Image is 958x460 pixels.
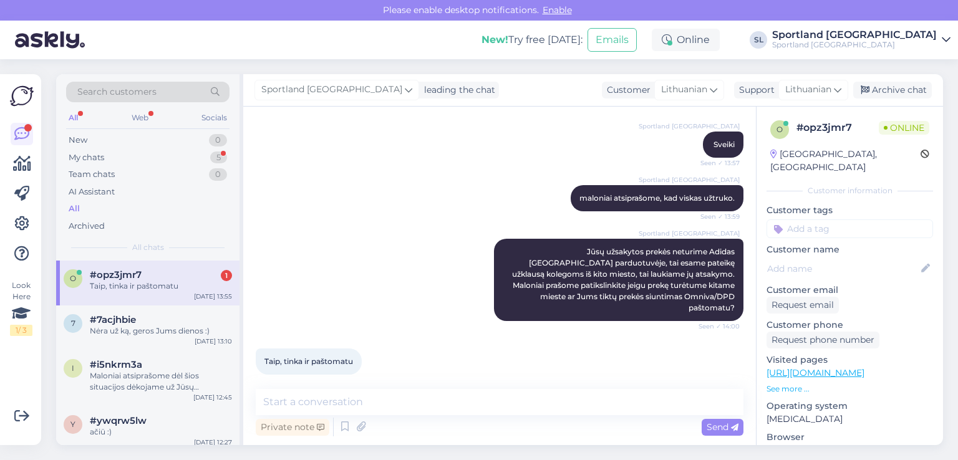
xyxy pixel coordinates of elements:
[777,125,783,134] span: o
[69,134,87,146] div: New
[419,84,495,97] div: leading the chat
[66,110,80,126] div: All
[767,413,933,426] p: [MEDICAL_DATA]
[879,121,929,135] span: Online
[767,185,933,196] div: Customer information
[90,359,142,370] span: #i5nkrm3a
[71,319,75,328] span: 7
[69,220,105,232] div: Archived
[772,40,937,50] div: Sportland [GEOGRAPHIC_DATA]
[796,120,879,135] div: # opz3jmr7
[853,82,932,98] div: Archive chat
[750,31,767,49] div: SL
[10,325,32,336] div: 1 / 3
[693,212,740,221] span: Seen ✓ 13:59
[767,219,933,238] input: Add a tag
[10,84,34,108] img: Askly Logo
[767,431,933,444] p: Browser
[90,314,136,325] span: #7acjhbie
[767,332,879,348] div: Request phone number
[639,122,740,131] span: Sportland [GEOGRAPHIC_DATA]
[210,151,227,164] div: 5
[10,280,32,336] div: Look Here
[772,30,937,40] div: Sportland [GEOGRAPHIC_DATA]
[264,357,353,366] span: Taip, tinka ir paštomatu
[767,319,933,332] p: Customer phone
[209,134,227,146] div: 0
[72,363,74,373] span: i
[481,32,583,47] div: Try free [DATE]:
[512,247,737,312] span: Jūsų užsakytos prekės neturime Adidas [GEOGRAPHIC_DATA] parduotuvėje, tai esame pateikę užklausą ...
[261,83,402,97] span: Sportland [GEOGRAPHIC_DATA]
[193,393,232,402] div: [DATE] 12:45
[714,140,735,149] span: Sveiki
[767,204,933,217] p: Customer tags
[69,186,115,198] div: AI Assistant
[652,29,720,51] div: Online
[69,168,115,181] div: Team chats
[221,270,232,281] div: 1
[767,353,933,367] p: Visited pages
[588,28,637,52] button: Emails
[90,280,232,292] div: Taip, tinka ir paštomatu
[194,292,232,301] div: [DATE] 13:55
[693,322,740,331] span: Seen ✓ 14:00
[767,367,864,378] a: [URL][DOMAIN_NAME]
[77,85,157,98] span: Search customers
[772,30,951,50] a: Sportland [GEOGRAPHIC_DATA]Sportland [GEOGRAPHIC_DATA]
[90,426,232,438] div: ačiū :)
[767,400,933,413] p: Operating system
[579,193,735,203] span: maloniai atsiprašome, kad viskas užtruko.
[70,419,75,429] span: y
[90,269,142,280] span: #opz3jmr7
[639,175,740,184] span: Sportland [GEOGRAPHIC_DATA]
[707,421,738,433] span: Send
[199,110,230,126] div: Socials
[734,84,775,97] div: Support
[767,284,933,297] p: Customer email
[132,242,164,253] span: All chats
[256,419,329,436] div: Private note
[90,415,147,426] span: #ywqrw5lw
[767,444,933,457] p: Chrome [TECHNICAL_ID]
[194,438,232,447] div: [DATE] 12:27
[639,229,740,238] span: Sportland [GEOGRAPHIC_DATA]
[785,83,831,97] span: Lithuanian
[693,158,740,168] span: Seen ✓ 13:57
[767,383,933,395] p: See more ...
[209,168,227,181] div: 0
[539,4,576,16] span: Enable
[767,243,933,256] p: Customer name
[90,370,232,393] div: Maloniai atsiprašome dėl šios situacijos dėkojame už Jūsų supratingumą.
[767,297,839,314] div: Request email
[69,151,104,164] div: My chats
[602,84,651,97] div: Customer
[69,203,80,215] div: All
[770,148,921,174] div: [GEOGRAPHIC_DATA], [GEOGRAPHIC_DATA]
[195,337,232,346] div: [DATE] 13:10
[481,34,508,46] b: New!
[70,274,76,283] span: o
[767,262,919,276] input: Add name
[259,375,306,385] span: 14:01
[129,110,151,126] div: Web
[661,83,707,97] span: Lithuanian
[90,325,232,337] div: Nėra už ką, geros Jums dienos :)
